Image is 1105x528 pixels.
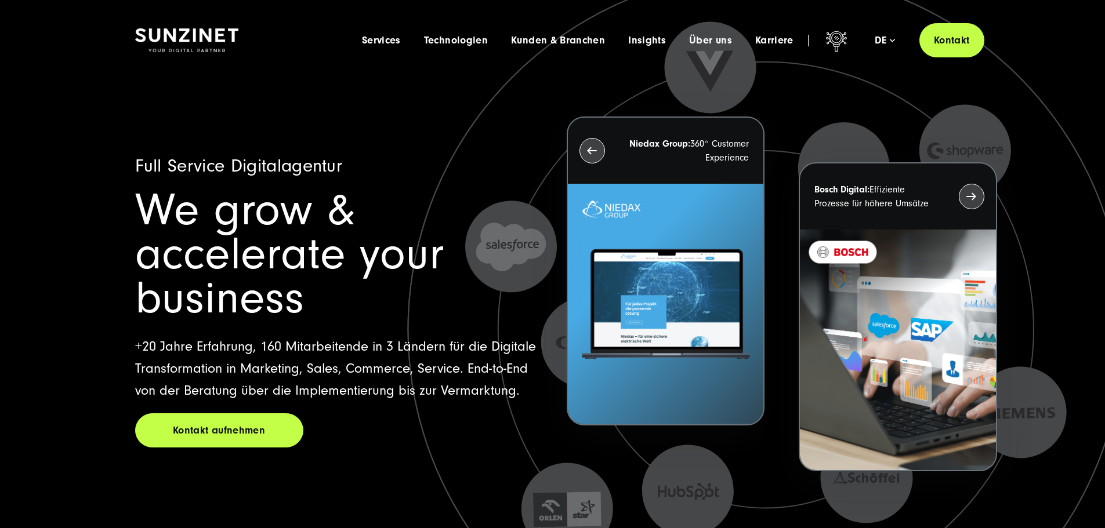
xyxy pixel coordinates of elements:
[628,35,666,46] a: Insights
[689,35,732,46] a: Über uns
[629,139,690,149] strong: Niedax Group:
[567,116,765,425] button: Niedax Group:360° Customer Experience Letztes Projekt von Niedax. Ein Laptop auf dem die Niedax W...
[626,137,749,165] p: 360° Customer Experience
[135,336,539,402] p: +20 Jahre Erfahrung, 160 Mitarbeitende in 3 Ländern für die Digitale Transformation in Marketing,...
[511,35,605,46] a: Kunden & Branchen
[814,183,937,210] p: Effiziente Prozesse für höhere Umsätze
[814,184,869,195] strong: Bosch Digital:
[755,35,794,46] a: Karriere
[875,35,895,46] div: de
[424,35,488,46] a: Technologien
[135,413,303,447] a: Kontakt aufnehmen
[800,230,995,470] img: BOSCH - Kundeprojekt - Digital Transformation Agentur SUNZINET
[362,35,401,46] a: Services
[135,188,539,321] h1: We grow & accelerate your business
[135,155,343,176] span: Full Service Digitalagentur
[919,23,984,57] a: Kontakt
[135,28,238,53] img: SUNZINET Full Service Digital Agentur
[799,162,997,471] button: Bosch Digital:Effiziente Prozesse für höhere Umsätze BOSCH - Kundeprojekt - Digital Transformatio...
[568,184,763,424] img: Letztes Projekt von Niedax. Ein Laptop auf dem die Niedax Website geöffnet ist, auf blauem Hinter...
